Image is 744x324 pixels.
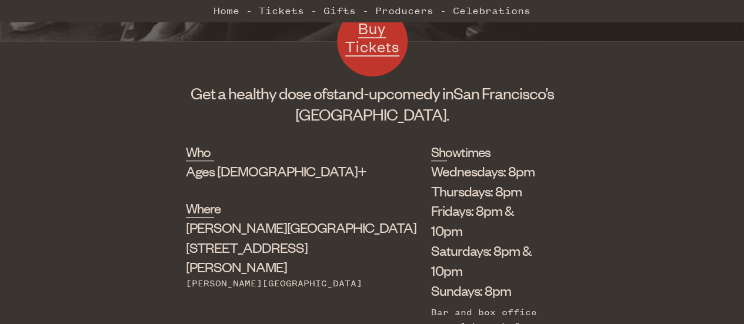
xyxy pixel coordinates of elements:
span: Buy Tickets [345,18,399,56]
div: Ages [DEMOGRAPHIC_DATA]+ [186,161,372,181]
li: Saturdays: 8pm & 10pm [431,241,541,280]
li: Fridays: 8pm & 10pm [431,201,541,241]
h2: Showtimes [431,142,448,161]
span: stand-up [326,83,386,103]
a: Buy Tickets [337,6,408,76]
span: [PERSON_NAME][GEOGRAPHIC_DATA] [186,218,416,236]
span: [GEOGRAPHIC_DATA]. [295,104,449,124]
li: Wednesdays: 8pm [431,161,541,181]
h2: Who [186,142,213,161]
h1: Get a healthy dose of comedy in [186,82,558,125]
h2: Where [186,199,213,218]
div: [STREET_ADDRESS][PERSON_NAME] [186,218,372,277]
li: Sundays: 8pm [431,280,541,300]
span: San Francisco’s [453,83,554,103]
li: Thursdays: 8pm [431,181,541,201]
div: [PERSON_NAME][GEOGRAPHIC_DATA] [186,277,372,290]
